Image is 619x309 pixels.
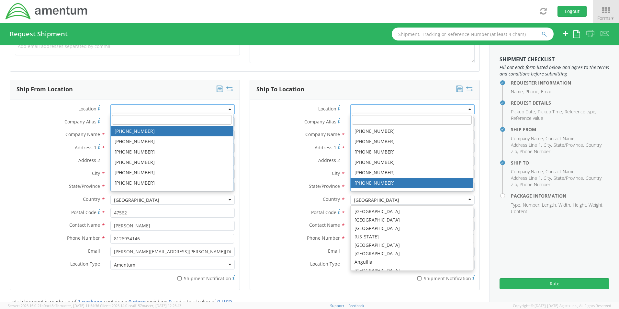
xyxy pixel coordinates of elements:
li: [PHONE_NUMBER] [351,157,473,167]
h4: Request Details [511,100,609,105]
li: Email [541,88,552,95]
li: Length [542,202,557,208]
div: Anguilla [351,258,473,266]
div: [GEOGRAPHIC_DATA] [351,224,473,233]
li: Phone Number [520,148,550,155]
h4: Request Shipment [10,30,68,38]
span: Country [83,196,100,202]
h4: Requester Information [511,80,609,85]
input: Shipment Notification [177,276,182,280]
span: Forms [597,15,614,21]
li: Company Name [511,135,544,142]
span: master, [DATE] 12:25:43 [142,303,181,308]
span: Client: 2025.14.0-cea8157 [100,303,181,308]
span: 0 USD [217,298,232,305]
span: Contact Name [69,222,100,228]
li: Content [511,208,527,215]
li: [PHONE_NUMBER] [111,147,233,157]
span: Server: 2025.16.0-21b0bc45e7b [8,303,99,308]
li: [PHONE_NUMBER] [351,167,473,178]
div: [GEOGRAPHIC_DATA] [351,207,473,216]
li: City [544,142,552,148]
p: Total shipment is made up of containing weighing and a total value of [10,298,480,309]
span: Location Type [310,261,340,267]
input: Shipment, Tracking or Reference Number (at least 4 chars) [392,28,554,40]
span: Location [318,106,336,112]
li: Reference type [565,109,596,115]
li: Height [573,202,587,208]
li: Width [558,202,571,208]
span: Email [88,248,100,254]
span: Address 2 [318,157,340,163]
li: [PHONE_NUMBER] [111,126,233,136]
span: Copyright © [DATE]-[DATE] Agistix Inc., All Rights Reserved [513,303,611,308]
span: Postal Code [311,209,336,215]
a: Feedback [348,303,364,308]
span: Email [328,248,340,254]
li: Name [511,88,524,95]
li: Company Name [511,168,544,175]
li: Pickup Date [511,109,536,115]
li: [PHONE_NUMBER] [111,136,233,147]
li: Contact Name [546,168,576,175]
li: [PHONE_NUMBER] [351,147,473,157]
span: Phone Number [67,235,100,241]
li: Phone [525,88,539,95]
div: [GEOGRAPHIC_DATA] [351,249,473,258]
li: [PHONE_NUMBER] [111,178,233,188]
h3: Shipment Checklist [500,57,609,63]
div: [GEOGRAPHIC_DATA] [114,197,159,203]
h4: Ship From [511,127,609,132]
div: [US_STATE] [351,233,473,241]
span: master, [DATE] 11:54:36 [60,303,99,308]
span: 1 package [78,298,102,305]
span: State/Province [309,183,340,189]
span: Phone Number [307,235,340,241]
li: [PHONE_NUMBER] [111,188,233,199]
li: [PHONE_NUMBER] [351,178,473,188]
span: Add email addresses separated by comma [18,43,237,50]
div: [GEOGRAPHIC_DATA] [354,197,399,203]
li: Address Line 1 [511,142,542,148]
li: Zip [511,181,518,188]
li: Contact Name [546,135,576,142]
li: Pickup Time [538,109,563,115]
label: Shipment Notification [350,274,475,282]
li: Zip [511,148,518,155]
li: [PHONE_NUMBER] [351,126,473,136]
h4: Package Information [511,193,609,198]
div: [GEOGRAPHIC_DATA] [351,241,473,249]
span: 0 piece [129,298,146,305]
li: State/Province [554,175,584,181]
li: Number [523,202,540,208]
div: [GEOGRAPHIC_DATA] [351,266,473,275]
li: [PHONE_NUMBER] [111,157,233,167]
input: Shipment Notification [417,276,422,280]
span: Company Alias [64,119,96,125]
h3: Ship From Location [17,86,73,93]
h3: Ship To Location [256,86,304,93]
span: Address 1 [75,144,96,151]
label: Shipment Notification [110,274,235,282]
h4: Ship To [511,160,609,165]
span: Company Name [65,131,100,137]
span: State/Province [69,183,100,189]
span: Address 2 [78,157,100,163]
span: City [92,170,100,176]
li: Phone Number [520,181,550,188]
span: City [332,170,340,176]
span: 0 [169,298,172,305]
li: [PHONE_NUMBER] [351,136,473,147]
img: dyn-intl-logo-049831509241104b2a82.png [5,2,88,20]
li: [PHONE_NUMBER] [351,188,473,199]
li: Country [586,142,602,148]
li: Type [511,202,521,208]
span: Company Name [305,131,340,137]
span: Country [323,196,340,202]
button: Rate [500,278,609,289]
span: Location Type [70,261,100,267]
li: Address Line 1 [511,175,542,181]
span: Contact Name [309,222,340,228]
li: Country [586,175,602,181]
span: Fill out each form listed below and agree to the terms and conditions before submitting [500,64,609,77]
